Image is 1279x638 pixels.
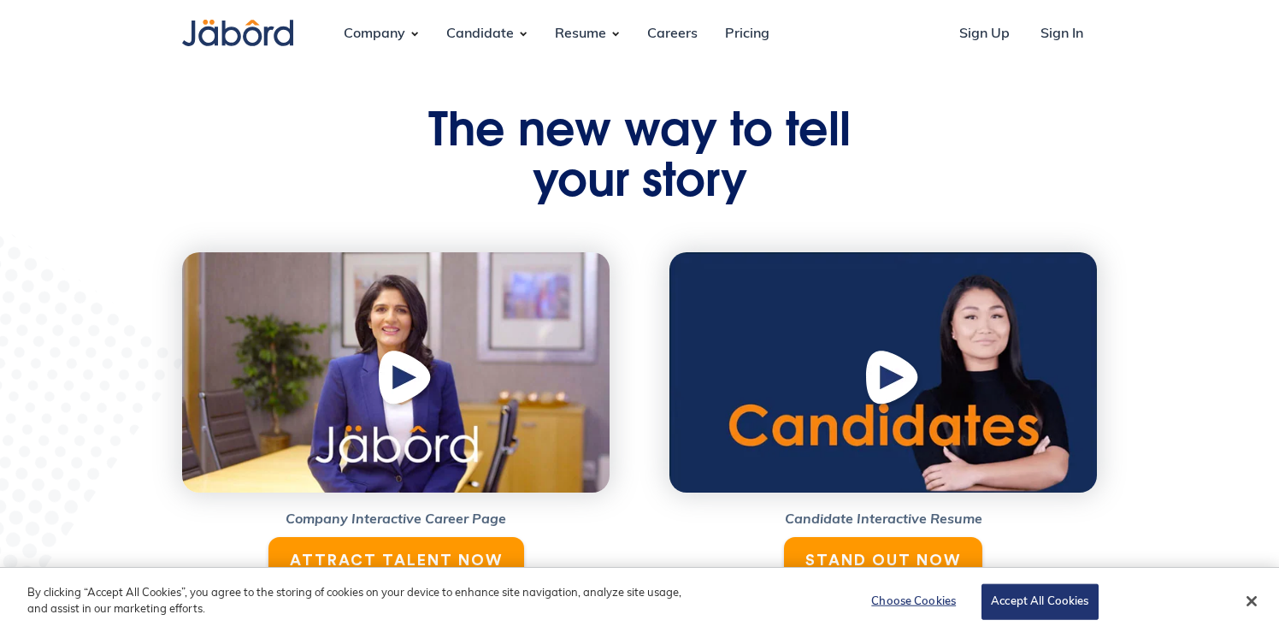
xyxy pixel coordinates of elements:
[268,537,524,584] a: ATTRACT TALENT NOW
[711,11,783,57] a: Pricing
[981,584,1098,620] button: Accept All Cookies
[290,551,503,570] div: ATTRACT TALENT NOW
[182,252,610,493] a: open lightbox
[182,20,293,46] img: Jabord
[1233,582,1270,620] button: Close
[27,585,704,618] p: By clicking “Accept All Cookies”, you agree to the storing of cookies on your device to enhance s...
[330,11,419,57] div: Company
[541,11,620,57] div: Resume
[862,348,927,415] img: Play Button
[634,11,711,57] a: Careers
[433,11,528,57] div: Candidate
[1027,11,1097,57] a: Sign In
[374,348,439,415] img: Play Button
[805,551,961,570] div: STAND OUT NOW
[669,252,1097,493] a: open lightbox
[182,252,610,493] img: Company Career Page
[860,585,967,619] button: Choose Cookies
[669,252,1097,493] img: Candidate Thumbnail
[946,11,1023,57] a: Sign Up
[182,510,610,530] h5: Company Interactive Career Page
[784,537,982,584] a: STAND OUT NOW
[669,510,1097,530] h5: Candidate Interactive Resume
[404,109,875,211] h1: The new way to tell your story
